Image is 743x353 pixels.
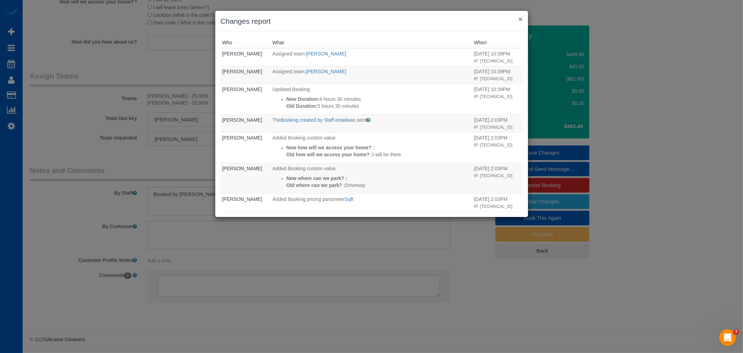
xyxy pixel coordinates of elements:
[272,117,281,123] span: The
[472,211,523,229] td: When
[222,69,262,74] a: [PERSON_NAME]
[220,194,271,211] td: Who
[474,173,512,178] small: IP: [TECHNICAL_ID]
[474,204,512,209] small: IP: [TECHNICAL_ID]
[472,84,523,114] td: When
[286,103,317,109] strong: Old Duration:
[271,211,472,229] td: What
[472,114,523,132] td: When
[474,143,512,148] small: IP: [TECHNICAL_ID]
[286,152,372,157] strong: Old how will we access your home? :
[286,182,345,188] strong: Old where can we park? :
[719,329,736,346] iframe: Intercom live chat
[306,69,346,74] a: [PERSON_NAME]
[272,51,306,57] span: Assigned team:
[220,163,271,194] td: Who
[734,329,739,335] span: 7
[220,211,271,229] td: Who
[271,114,472,132] td: What
[220,48,271,66] td: Who
[286,96,471,103] p: 4 hours 30 minutes
[472,48,523,66] td: When
[220,66,271,84] td: Who
[272,166,335,171] span: Added Booking custom value
[518,15,523,23] button: ×
[220,84,271,114] td: Who
[472,66,523,84] td: When
[271,48,472,66] td: What
[220,114,271,132] td: Who
[271,194,472,211] td: What
[271,163,472,194] td: What
[222,166,262,171] a: [PERSON_NAME]
[222,117,262,123] a: [PERSON_NAME]
[220,16,523,27] h3: Changes report
[271,84,472,114] td: What
[222,87,262,92] a: [PERSON_NAME]
[286,175,347,181] strong: New where can we park? :
[347,117,366,123] span: was sent
[472,37,523,48] th: When
[474,59,512,63] small: IP: [TECHNICAL_ID]
[472,132,523,163] td: When
[272,135,335,141] span: Added Booking custom value
[345,196,354,202] a: Sqft
[272,87,310,92] span: Updated Booking
[220,37,271,48] th: Who
[286,151,471,158] p: I will be there
[272,196,345,202] span: Added Booking pricing parameter
[472,194,523,211] td: When
[222,135,262,141] a: [PERSON_NAME]
[306,51,346,57] a: [PERSON_NAME]
[215,11,528,217] sui-modal: Changes report
[271,132,472,163] td: What
[271,37,472,48] th: What
[281,117,347,123] a: Booking created by Staff email
[222,51,262,57] a: [PERSON_NAME]
[474,76,512,81] small: IP: [TECHNICAL_ID]
[474,94,512,99] small: IP: [TECHNICAL_ID]
[286,182,471,189] p: Driveway
[286,145,374,150] strong: New how will we access your home? :
[272,69,306,74] span: Assigned team:
[472,163,523,194] td: When
[222,196,262,202] a: [PERSON_NAME]
[286,96,319,102] strong: New Duration:
[286,103,471,110] p: 5 hours 30 minutes
[474,125,512,130] small: IP: [TECHNICAL_ID]
[220,132,271,163] td: Who
[271,66,472,84] td: What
